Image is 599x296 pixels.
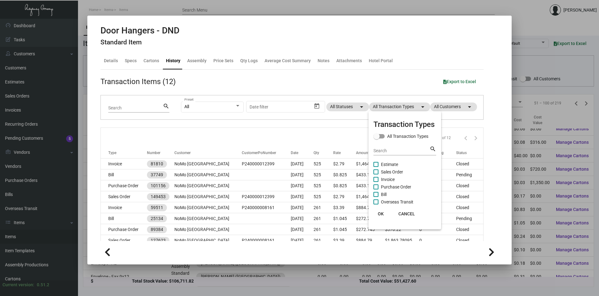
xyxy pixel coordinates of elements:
[398,211,415,216] span: CANCEL
[37,282,49,288] div: 0.51.2
[381,183,411,191] span: Purchase Order
[381,176,395,183] span: Invoice
[381,161,398,168] span: Estimate
[373,119,436,130] mat-card-title: Transaction Types
[381,191,387,198] span: Bill
[393,208,420,219] button: CANCEL
[378,211,384,216] span: OK
[381,168,403,176] span: Sales Order
[371,208,391,219] button: OK
[430,145,436,153] mat-icon: search
[387,133,428,140] span: All Transaction Types
[381,198,413,206] span: Overseas Transit
[2,282,34,288] div: Current version:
